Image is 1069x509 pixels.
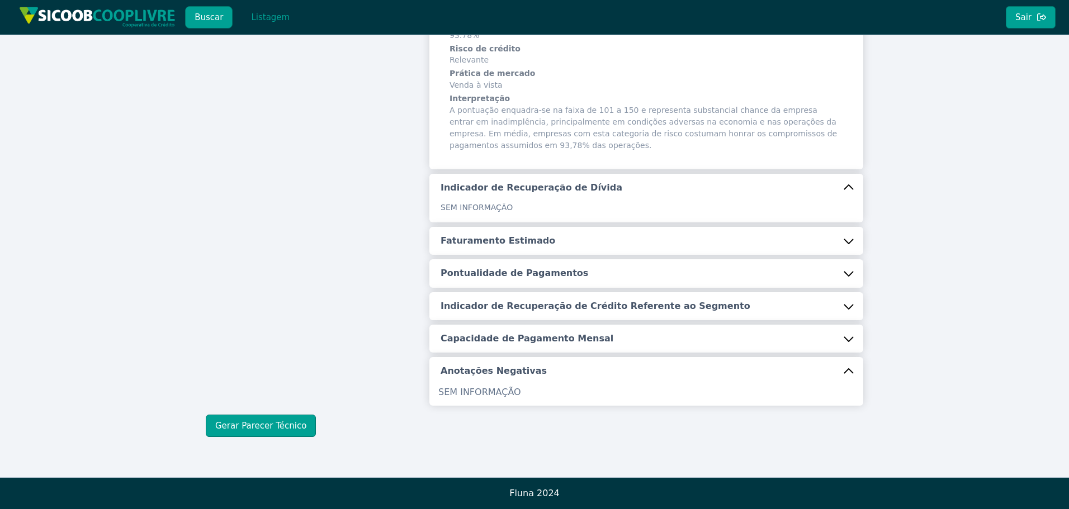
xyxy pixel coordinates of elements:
h6: Interpretação [450,93,843,104]
button: Buscar [185,6,233,28]
button: Capacidade de Pagamento Mensal [429,325,863,353]
button: Pontualidade de Pagamentos [429,259,863,287]
h5: Indicador de Recuperação de Dívida [441,182,622,194]
button: Indicador de Recuperação de Dívida [429,174,863,202]
span: SEM INFORMAÇÃO [441,203,513,212]
button: Faturamento Estimado [429,227,863,255]
span: Relevante [450,44,843,66]
button: Gerar Parecer Técnico [206,415,316,437]
button: Listagem [242,6,299,28]
h5: Capacidade de Pagamento Mensal [441,332,613,345]
h6: Prática de mercado [450,68,843,79]
h5: Pontualidade de Pagamentos [441,267,588,279]
button: Anotações Negativas [429,357,863,385]
h5: Indicador de Recuperação de Crédito Referente ao Segmento [441,300,750,312]
span: Fluna 2024 [509,488,560,498]
h6: Risco de crédito [450,44,843,55]
h5: Anotações Negativas [441,365,547,377]
button: Indicador de Recuperação de Crédito Referente ao Segmento [429,292,863,320]
h5: Faturamento Estimado [441,235,555,247]
img: img/sicoob_cooplivre.png [19,7,176,27]
span: A pontuação enquadra-se na faixa de 101 a 150 e representa substancial chance da empresa entrar e... [450,93,843,151]
button: Sair [1006,6,1056,28]
span: Venda à vista [450,68,843,91]
p: SEM INFORMAÇÃO [438,386,854,399]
